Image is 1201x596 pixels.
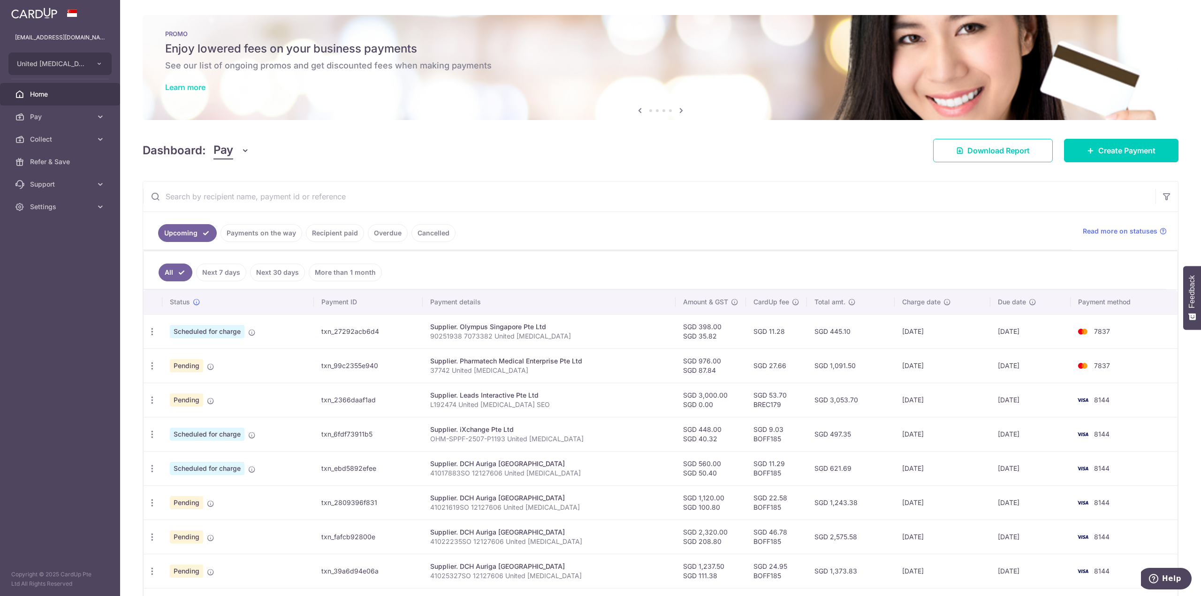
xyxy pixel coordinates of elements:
span: Pending [170,530,203,543]
td: txn_fafcb92800e [314,520,423,554]
h5: Enjoy lowered fees on your business payments [165,41,1156,56]
a: Recipient paid [306,224,364,242]
input: Search by recipient name, payment id or reference [143,181,1155,211]
div: Supplier. iXchange Pte Ltd [430,425,668,434]
td: txn_ebd5892efee [314,451,423,485]
span: Download Report [967,145,1030,156]
div: Supplier. DCH Auriga [GEOGRAPHIC_DATA] [430,528,668,537]
span: Charge date [902,297,941,307]
div: Supplier. Pharmatech Medical Enterprise Pte Ltd [430,356,668,366]
span: 7837 [1094,362,1110,370]
td: [DATE] [895,348,990,383]
p: 41022235SO 12127606 United [MEDICAL_DATA] [430,537,668,546]
td: txn_2809396f831 [314,485,423,520]
a: Cancelled [411,224,456,242]
td: SGD 398.00 SGD 35.82 [676,314,746,348]
td: SGD 560.00 SGD 50.40 [676,451,746,485]
td: SGD 9.03 BOFF185 [746,417,807,451]
span: Total amt. [814,297,845,307]
span: Settings [30,202,92,211]
td: txn_99c2355e940 [314,348,423,383]
th: Payment details [423,290,676,314]
span: 8144 [1094,464,1110,472]
div: Supplier. DCH Auriga [GEOGRAPHIC_DATA] [430,459,668,468]
span: Pay [213,142,233,159]
div: Supplier. Leads Interactive Pte Ltd [430,391,668,400]
h6: See our list of ongoing promos and get discounted fees when making payments [165,60,1156,71]
span: Due date [998,297,1026,307]
td: [DATE] [990,485,1071,520]
td: SGD 53.70 BREC179 [746,383,807,417]
span: Support [30,180,92,189]
td: [DATE] [895,383,990,417]
span: CardUp fee [753,297,789,307]
img: Bank Card [1073,463,1092,474]
img: Bank Card [1073,566,1092,577]
td: [DATE] [895,485,990,520]
td: SGD 1,237.50 SGD 111.38 [676,554,746,588]
div: Supplier. DCH Auriga [GEOGRAPHIC_DATA] [430,562,668,571]
span: 7837 [1094,327,1110,335]
td: SGD 24.95 BOFF185 [746,554,807,588]
th: Payment ID [314,290,423,314]
span: Scheduled for charge [170,462,244,475]
span: Pending [170,496,203,509]
td: [DATE] [895,451,990,485]
span: Collect [30,135,92,144]
span: Pending [170,359,203,372]
td: SGD 448.00 SGD 40.32 [676,417,746,451]
td: SGD 46.78 BOFF185 [746,520,807,554]
td: SGD 497.35 [807,417,895,451]
span: 8144 [1094,533,1110,541]
h4: Dashboard: [143,142,206,159]
td: SGD 3,053.70 [807,383,895,417]
a: Payments on the way [220,224,302,242]
a: Download Report [933,139,1053,162]
td: [DATE] [990,348,1071,383]
p: L192474 United [MEDICAL_DATA] SEO [430,400,668,409]
td: SGD 11.28 [746,314,807,348]
p: 41021619SO 12127606 United [MEDICAL_DATA] [430,503,668,512]
img: Bank Card [1073,360,1092,371]
a: Next 7 days [196,264,246,281]
td: SGD 1,243.38 [807,485,895,520]
p: 37742 United [MEDICAL_DATA] [430,366,668,375]
img: Bank Card [1073,497,1092,508]
span: 8144 [1094,498,1110,506]
img: CardUp [11,8,57,19]
span: Scheduled for charge [170,428,244,441]
img: Bank Card [1073,429,1092,440]
span: Pay [30,112,92,121]
a: Learn more [165,83,205,92]
button: Feedback - Show survey [1183,266,1201,330]
td: [DATE] [990,314,1071,348]
span: 8144 [1094,396,1110,404]
span: 8144 [1094,430,1110,438]
td: SGD 27.66 [746,348,807,383]
td: [DATE] [990,451,1071,485]
a: Read more on statuses [1083,226,1167,236]
a: Create Payment [1064,139,1178,162]
img: Bank Card [1073,326,1092,337]
td: [DATE] [990,417,1071,451]
span: Read more on statuses [1083,226,1157,236]
td: SGD 1,120.00 SGD 100.80 [676,485,746,520]
div: Supplier. DCH Auriga [GEOGRAPHIC_DATA] [430,493,668,503]
td: txn_6fdf73911b5 [314,417,423,451]
span: Feedback [1188,275,1196,308]
td: SGD 1,373.83 [807,554,895,588]
img: Bank Card [1073,394,1092,406]
td: txn_27292acb6d4 [314,314,423,348]
span: Status [170,297,190,307]
td: SGD 2,575.58 [807,520,895,554]
td: SGD 976.00 SGD 87.84 [676,348,746,383]
a: Next 30 days [250,264,305,281]
td: SGD 445.10 [807,314,895,348]
img: Latest Promos Banner [143,15,1178,120]
p: 90251938 7073382 United [MEDICAL_DATA] [430,332,668,341]
td: [DATE] [895,520,990,554]
td: [DATE] [990,520,1071,554]
span: 8144 [1094,567,1110,575]
iframe: Opens a widget where you can find more information [1141,568,1192,591]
